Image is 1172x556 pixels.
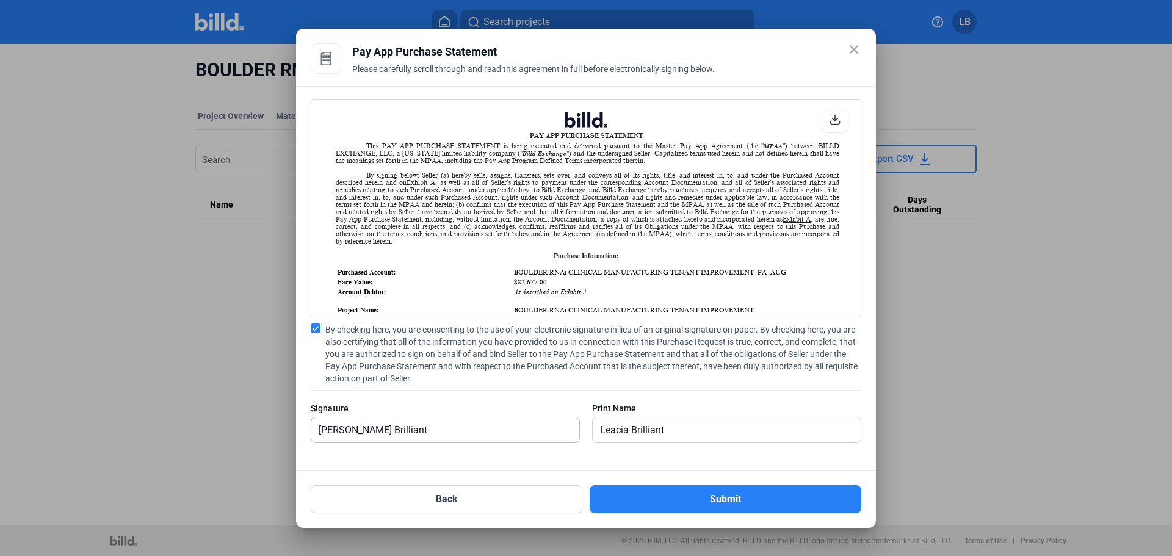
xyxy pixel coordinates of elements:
[530,132,643,139] b: PAY APP PURCHASE STATEMENT
[514,316,587,323] i: As described on Exhibit A
[352,63,861,90] div: Please carefully scroll through and read this agreement in full before electronically signing below.
[407,179,435,186] u: Exhibit A
[337,287,512,296] td: Account Debtor:
[325,323,861,385] span: By checking here, you are consenting to the use of your electronic signature in lieu of an origin...
[847,42,861,57] mat-icon: close
[336,142,839,164] div: This PAY APP PURCHASE STATEMENT is being executed and delivered pursuant to the Master Pay App Ag...
[590,485,861,513] button: Submit
[311,485,582,513] button: Back
[764,142,783,150] i: MPAA
[337,306,512,314] td: Project Name:
[593,417,847,442] input: Print Name
[554,252,618,259] u: Purchase Information:
[337,316,512,324] td: Project Address:
[514,288,587,295] i: As described on Exhibit A
[337,268,512,276] td: Purchased Account:
[336,171,839,245] div: By signing below: Seller (a) hereby sells, assigns, transfers, sets over, and conveys all of its ...
[783,215,811,223] u: Exhibit A
[352,43,861,60] div: Pay App Purchase Statement
[513,268,838,276] td: BOULDER RNAi CLINICAL MANUFACTURING TENANT IMPROVEMENT_PA_AUG
[513,278,838,286] td: $82,677.00
[523,150,566,157] i: Billd Exchange
[311,417,579,442] input: Signature
[311,402,580,414] div: Signature
[513,306,838,314] td: BOULDER RNAi CLINICAL MANUFACTURING TENANT IMPROVEMENT
[592,402,861,414] div: Print Name
[337,278,512,286] td: Face Value:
